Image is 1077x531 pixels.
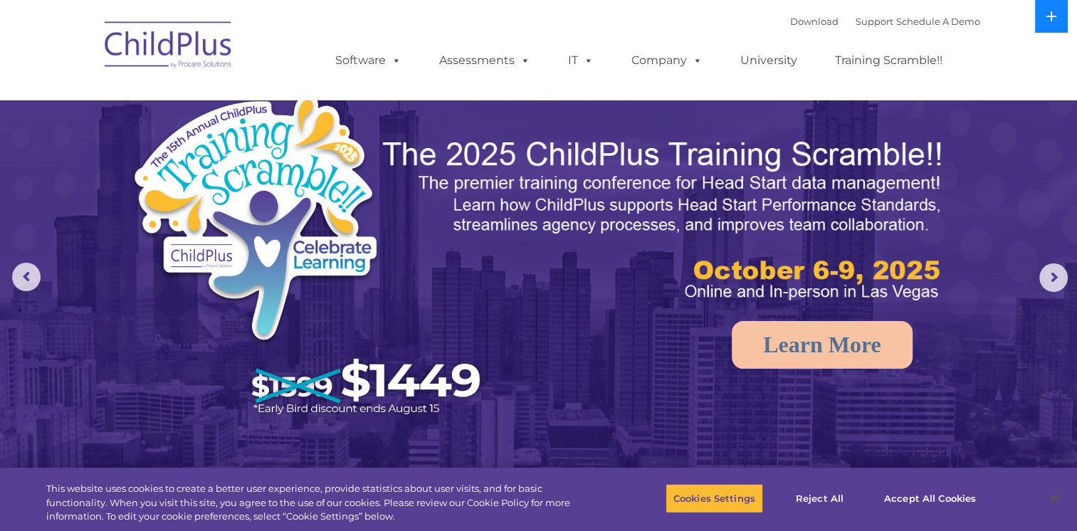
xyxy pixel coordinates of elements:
img: ChildPlus by Procare Solutions [98,11,240,83]
a: Schedule A Demo [896,16,980,27]
a: Software [321,46,416,75]
a: Assessments [425,46,545,75]
a: Learn More [732,321,913,369]
span: Last name [198,94,241,105]
span: Phone number [198,152,258,163]
font: | [790,16,980,27]
div: This website uses cookies to create a better user experience, provide statistics about user visit... [46,482,592,524]
button: Accept All Cookies [876,483,984,513]
button: Reject All [775,483,864,513]
a: Download [790,16,839,27]
a: University [726,46,811,75]
a: Support [856,16,893,27]
button: Cookies Settings [666,483,763,513]
a: Training Scramble!! [821,46,957,75]
a: Company [617,46,717,75]
a: IT [554,46,608,75]
button: Close [1039,483,1070,514]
